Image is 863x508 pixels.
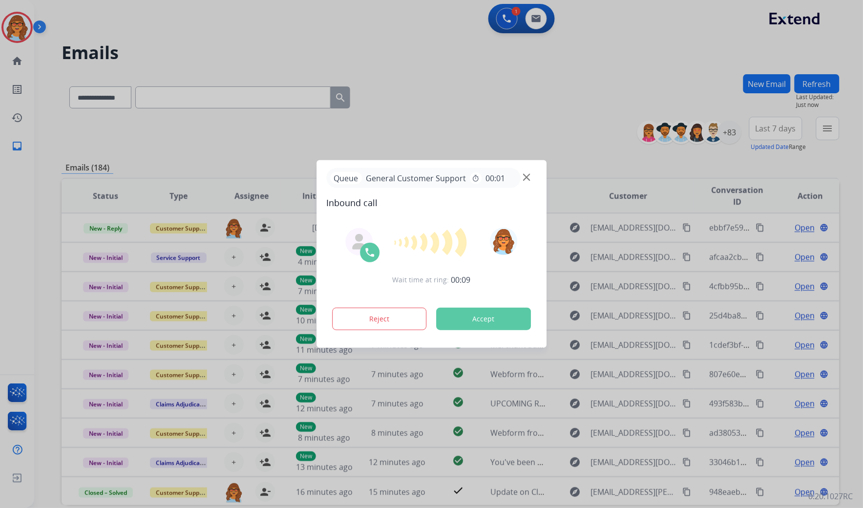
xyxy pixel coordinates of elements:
[490,228,518,255] img: avatar
[364,247,376,258] img: call-icon
[472,174,480,182] mat-icon: timer
[523,174,530,181] img: close-button
[451,274,471,286] span: 00:09
[436,308,531,330] button: Accept
[326,196,537,210] span: Inbound call
[809,490,853,502] p: 0.20.1027RC
[362,172,470,184] span: General Customer Support
[330,172,362,184] p: Queue
[332,308,427,330] button: Reject
[351,234,367,250] img: agent-avatar
[393,275,449,285] span: Wait time at ring:
[485,172,505,184] span: 00:01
